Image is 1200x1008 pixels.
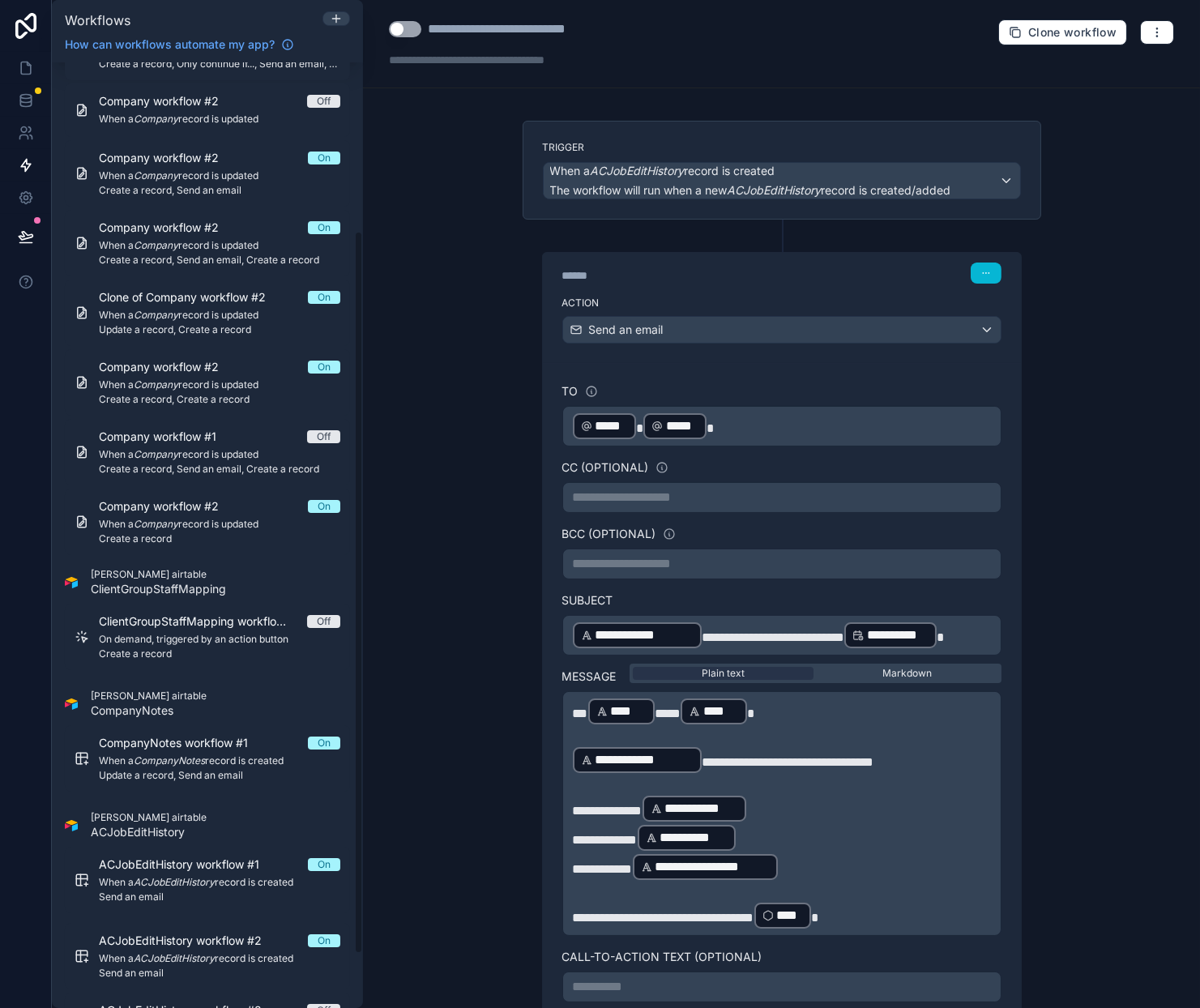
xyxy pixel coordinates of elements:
div: On [318,858,331,871]
a: ClientGroupStaffMapping workflow #1OffOn demand, triggered by an action buttonCreate a record [65,604,350,670]
em: Company [134,448,178,460]
label: Trigger [543,141,1021,154]
span: When a record is updated [99,518,340,531]
img: Airtable Logo [65,576,78,589]
span: When a record is created [550,163,775,179]
div: On [318,500,331,513]
span: Workflows [65,12,130,28]
span: Update a record, Send an email [99,769,340,782]
span: When a record is created [99,952,340,965]
span: CompanyNotes [91,703,207,719]
label: Action [562,297,1001,310]
img: Airtable Logo [65,819,78,832]
div: On [318,291,331,304]
span: Company workflow #2 [99,220,238,236]
div: Off [317,615,331,628]
span: Clone workflow [1028,25,1117,40]
a: Company workflow #2OnWhen aCompanyrecord is updatedCreate a record [65,489,350,555]
span: [PERSON_NAME] airtable [91,690,207,703]
div: On [318,361,331,374]
span: How can workflows automate my app? [65,36,275,53]
span: [PERSON_NAME] airtable [91,811,207,824]
img: Airtable Logo [65,698,78,711]
em: CompanyNotes [134,754,205,767]
span: Create a record, Send an email, Create a record [99,463,340,476]
a: ACJobEditHistory workflow #2OnWhen aACJobEditHistoryrecord is createdSend an email [65,923,350,989]
label: Call-to-Action Text (optional) [562,949,1001,965]
a: Company workflow #2OnWhen aCompanyrecord is updatedCreate a record, Send an email, Create a record [65,210,350,276]
span: When a record is updated [99,448,340,461]
em: ACJobEditHistory [591,164,685,177]
span: ACJobEditHistory [91,824,207,840]
label: Subject [562,592,1001,609]
label: Message [562,668,617,685]
span: Create a record, Only continue if..., Send an email, Create a record [99,58,340,70]
a: Company workflow #1OffWhen aCompanyrecord is updatedCreate a record, Send an email, Create a record [65,419,350,485]
span: CompanyNotes workflow #1 [99,735,267,751]
span: Clone of Company workflow #2 [99,289,285,305]
span: When a record is updated [99,169,340,182]
span: [PERSON_NAME] airtable [91,568,226,581]
div: On [318,221,331,234]
button: When aACJobEditHistoryrecord is createdThe workflow will run when a newACJobEditHistoryrecord is ... [543,162,1021,199]
em: Company [134,518,178,530]
span: When a record is updated [99,378,340,391]
label: BCC (optional) [562,526,656,542]
div: On [318,152,331,164]
span: Create a record, Send an email, Create a record [99,254,340,267]
label: CC (optional) [562,459,649,476]
span: When a record is created [99,876,340,889]
a: Clone of Company workflow #2OnWhen aCompanyrecord is updatedUpdate a record, Create a record [65,280,350,346]
span: The workflow will run when a new record is created/added [550,183,951,197]
span: Company workflow #1 [99,429,236,445]
em: ACJobEditHistory [134,876,215,888]
div: Off [317,430,331,443]
span: Company workflow #2 [99,93,238,109]
span: On demand, triggered by an action button [99,633,340,646]
span: Company workflow #2 [99,498,238,515]
a: Company workflow #2OffWhen aCompanyrecord is updated [65,83,350,137]
button: Clone workflow [998,19,1127,45]
em: Company [134,309,178,321]
span: ACJobEditHistory workflow #2 [99,933,281,949]
button: Send an email [562,316,1001,344]
span: When a record is created [99,754,340,767]
a: How can workflows automate my app? [58,36,301,53]
span: Create a record, Send an email [99,184,340,197]
span: When a record is updated [99,239,340,252]
a: ACJobEditHistory workflow #1OnWhen aACJobEditHistoryrecord is createdSend an email [65,847,350,913]
span: Send an email [99,967,340,980]
span: ACJobEditHistory workflow #1 [99,856,279,873]
span: Markdown [882,667,932,680]
span: When a record is updated [99,309,340,322]
span: Plain text [702,667,745,680]
span: Company workflow #2 [99,150,238,166]
span: Company workflow #2 [99,359,238,375]
em: Company [134,113,178,125]
div: On [318,934,331,947]
em: Company [134,239,178,251]
span: Create a record [99,532,340,545]
span: Send an email [99,891,340,903]
label: To [562,383,579,399]
em: ACJobEditHistory [728,183,822,197]
div: Off [317,95,331,108]
span: Create a record, Create a record [99,393,340,406]
em: Company [134,169,178,182]
a: Company workflow #2OnWhen aCompanyrecord is updatedCreate a record, Create a record [65,349,350,416]
span: When a record is updated [99,113,340,126]
span: Update a record, Create a record [99,323,340,336]
span: ClientGroupStaffMapping [91,581,226,597]
span: Create a record [99,647,340,660]
div: On [318,737,331,750]
a: Company workflow #2OnWhen aCompanyrecord is updatedCreate a record, Send an email [65,140,350,207]
a: CompanyNotes workflow #1OnWhen aCompanyNotesrecord is createdUpdate a record, Send an email [65,725,350,792]
em: ACJobEditHistory [134,952,215,964]
span: ClientGroupStaffMapping workflow #1 [99,613,307,630]
em: Company [134,378,178,391]
span: Send an email [589,322,664,338]
div: scrollable content [52,62,363,1008]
